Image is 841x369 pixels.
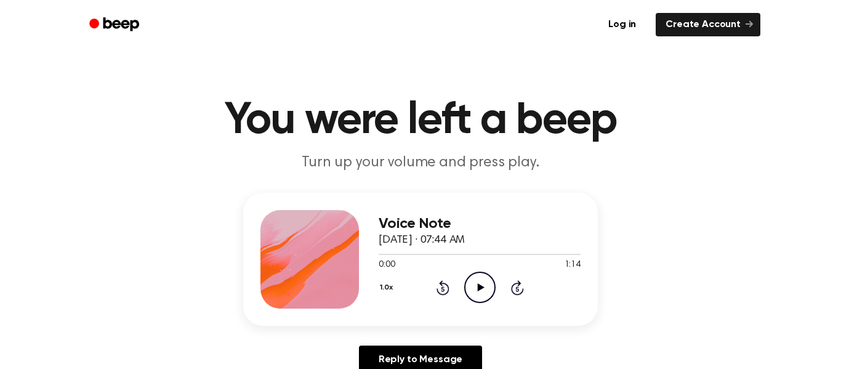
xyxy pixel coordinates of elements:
a: Beep [81,13,150,37]
span: [DATE] · 07:44 AM [379,235,465,246]
span: 0:00 [379,259,395,272]
a: Create Account [656,13,760,36]
span: 1:14 [565,259,581,272]
h1: You were left a beep [105,99,736,143]
h3: Voice Note [379,216,581,232]
p: Turn up your volume and press play. [184,153,657,173]
button: 1.0x [379,277,397,298]
a: Log in [596,10,648,39]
